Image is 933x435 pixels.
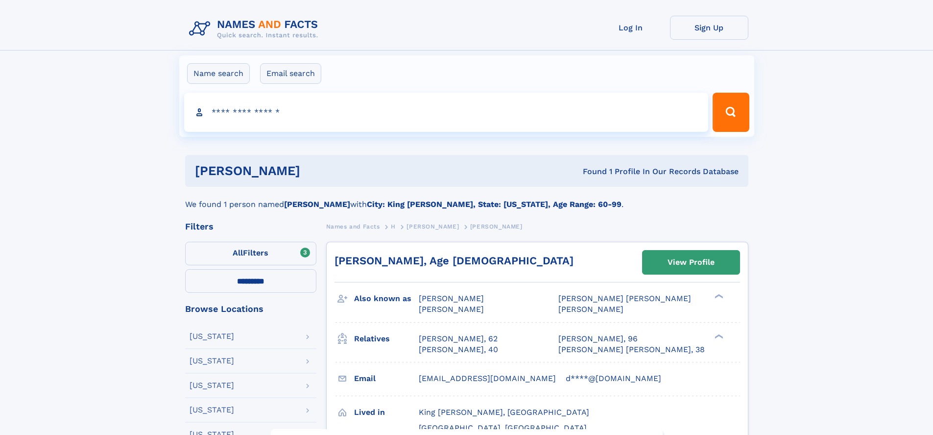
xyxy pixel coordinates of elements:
[190,333,234,340] div: [US_STATE]
[712,293,724,300] div: ❯
[419,374,556,383] span: [EMAIL_ADDRESS][DOMAIN_NAME]
[419,333,498,344] a: [PERSON_NAME], 62
[187,63,250,84] label: Name search
[190,382,234,389] div: [US_STATE]
[558,333,638,344] a: [PERSON_NAME], 96
[190,406,234,414] div: [US_STATE]
[558,294,691,303] span: [PERSON_NAME] [PERSON_NAME]
[592,16,670,40] a: Log In
[354,331,419,347] h3: Relatives
[195,165,442,177] h1: [PERSON_NAME]
[284,200,350,209] b: [PERSON_NAME]
[713,93,749,132] button: Search Button
[190,357,234,365] div: [US_STATE]
[558,305,623,314] span: [PERSON_NAME]
[419,423,587,433] span: [GEOGRAPHIC_DATA], [GEOGRAPHIC_DATA]
[391,223,396,230] span: H
[184,93,709,132] input: search input
[335,255,574,267] a: [PERSON_NAME], Age [DEMOGRAPHIC_DATA]
[260,63,321,84] label: Email search
[643,251,740,274] a: View Profile
[233,248,243,257] span: All
[326,220,380,232] a: Names and Facts
[367,200,622,209] b: City: King [PERSON_NAME], State: [US_STATE], Age Range: 60-99
[558,344,705,355] a: [PERSON_NAME] [PERSON_NAME], 38
[419,344,498,355] a: [PERSON_NAME], 40
[712,333,724,339] div: ❯
[354,370,419,387] h3: Email
[419,408,589,417] span: King [PERSON_NAME], [GEOGRAPHIC_DATA]
[470,223,523,230] span: [PERSON_NAME]
[668,251,715,274] div: View Profile
[407,223,459,230] span: [PERSON_NAME]
[185,242,316,265] label: Filters
[670,16,748,40] a: Sign Up
[185,305,316,313] div: Browse Locations
[354,404,419,421] h3: Lived in
[185,16,326,42] img: Logo Names and Facts
[407,220,459,232] a: [PERSON_NAME]
[419,294,484,303] span: [PERSON_NAME]
[185,187,748,210] div: We found 1 person named with .
[441,166,739,177] div: Found 1 Profile In Our Records Database
[419,305,484,314] span: [PERSON_NAME]
[354,290,419,307] h3: Also known as
[391,220,396,232] a: H
[185,222,316,231] div: Filters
